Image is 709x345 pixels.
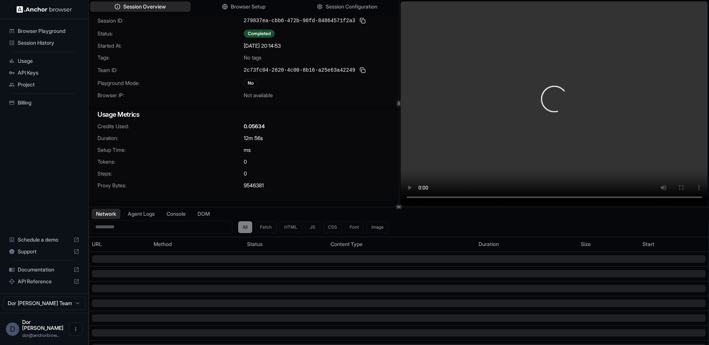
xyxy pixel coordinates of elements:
[244,170,247,177] span: 0
[18,57,79,65] span: Usage
[6,37,82,49] div: Session History
[6,234,82,246] div: Schedule a demo
[244,123,265,130] span: 0.05634
[244,30,275,38] div: Completed
[162,209,190,219] button: Console
[154,240,241,248] div: Method
[6,25,82,37] div: Browser Playground
[97,109,390,120] h3: Usage Metrics
[22,319,64,331] span: Dor Dankner
[22,332,60,338] span: dor@anchorbrowser.io
[326,3,377,10] span: Session Configuration
[244,42,281,49] span: [DATE] 20:14:53
[17,6,72,13] img: Anchor Logo
[69,322,82,336] button: Open menu
[97,182,244,189] span: Proxy Bytes:
[18,99,79,106] span: Billing
[18,278,71,285] span: API Reference
[92,240,148,248] div: URL
[244,92,273,99] span: Not available
[6,67,82,79] div: API Keys
[244,79,258,87] div: No
[247,240,325,248] div: Status
[6,322,19,336] div: D
[479,240,575,248] div: Duration
[18,27,79,35] span: Browser Playground
[97,79,244,87] span: Playground Mode:
[330,240,473,248] div: Content Type
[244,158,247,165] span: 0
[6,264,82,276] div: Documentation
[123,209,159,219] button: Agent Logs
[97,30,244,37] span: Status:
[244,182,264,189] span: 9546381
[92,209,120,219] button: Network
[6,55,82,67] div: Usage
[97,92,244,99] span: Browser IP:
[6,246,82,257] div: Support
[97,17,244,24] span: Session ID:
[97,170,244,177] span: Steps:
[97,66,244,74] span: Team ID:
[97,134,244,142] span: Duration:
[244,17,355,24] span: 279837ea-cbb6-472b-98fd-84864571f2a3
[244,66,355,74] span: 2c73fc04-2620-4c00-8b16-a25e63a42249
[244,54,261,61] span: No tags
[244,134,263,142] span: 12m 56s
[97,42,244,49] span: Started At:
[6,97,82,109] div: Billing
[123,3,166,10] span: Session Overview
[244,146,251,154] span: ms
[18,81,79,88] span: Project
[231,3,266,10] span: Browser Setup
[18,248,71,255] span: Support
[97,54,244,61] span: Tags:
[97,146,244,154] span: Setup Time:
[581,240,637,248] div: Size
[18,69,79,76] span: API Keys
[18,39,79,47] span: Session History
[643,240,706,248] div: Start
[97,123,244,130] span: Credits Used:
[6,79,82,90] div: Project
[6,276,82,287] div: API Reference
[193,209,214,219] button: DOM
[18,266,71,273] span: Documentation
[18,236,71,243] span: Schedule a demo
[97,158,244,165] span: Tokens:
